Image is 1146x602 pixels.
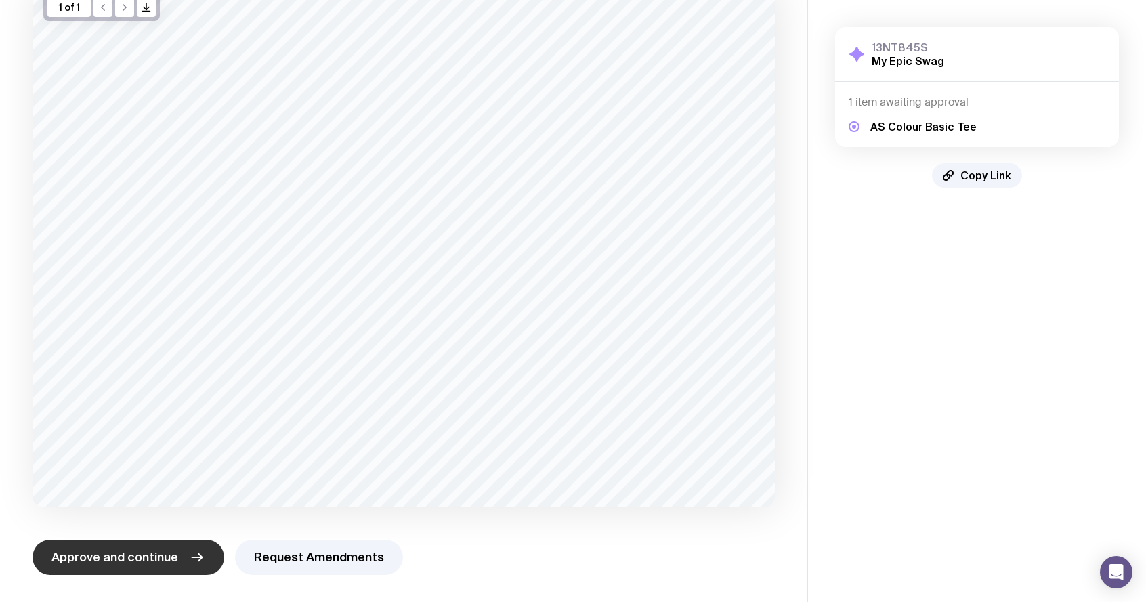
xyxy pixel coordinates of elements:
button: Approve and continue [33,540,224,575]
h4: 1 item awaiting approval [849,95,1105,109]
h5: AS Colour Basic Tee [870,120,977,133]
span: Approve and continue [51,549,178,565]
h3: 13NT845S [872,41,944,54]
g: /> /> [143,4,150,12]
div: Open Intercom Messenger [1100,556,1132,588]
h2: My Epic Swag [872,54,944,68]
button: Copy Link [932,163,1022,188]
span: Copy Link [960,169,1011,182]
button: Request Amendments [235,540,403,575]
